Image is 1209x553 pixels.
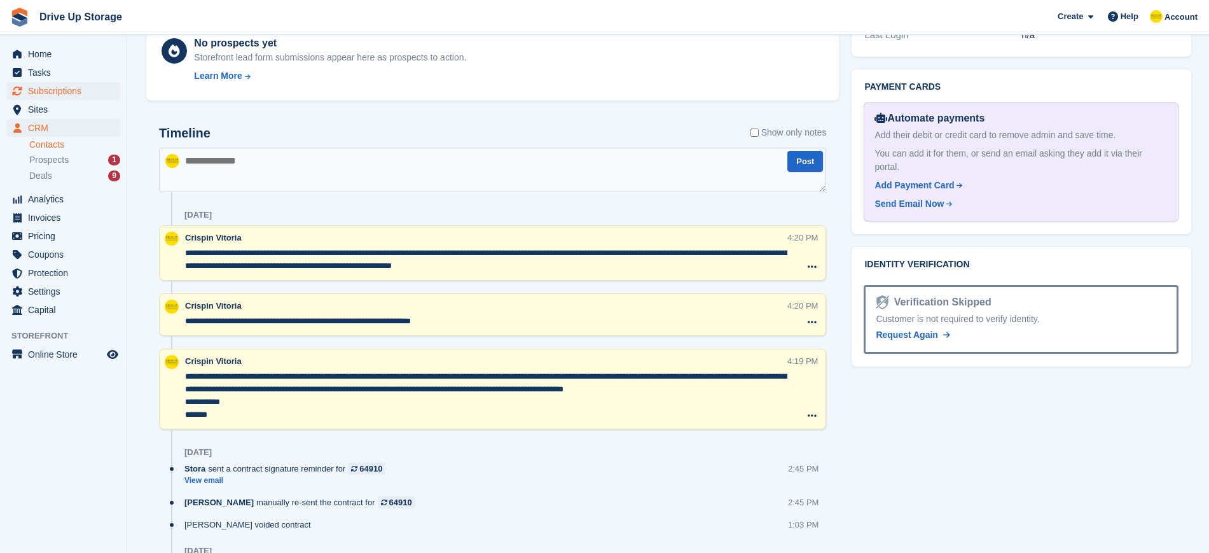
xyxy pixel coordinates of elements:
span: Stora [184,463,205,475]
span: Tasks [28,64,104,81]
div: 9 [108,171,120,181]
a: menu [6,209,120,227]
a: Request Again [876,328,950,342]
div: Add Payment Card [874,179,954,192]
div: [PERSON_NAME] voided contract [184,519,317,531]
div: Automate payments [874,111,1168,126]
span: Home [28,45,104,63]
a: menu [6,64,120,81]
div: Learn More [194,69,242,83]
div: manually re-sent the contract for [184,496,422,508]
img: Crispin Vitoria [1150,10,1163,23]
a: Drive Up Storage [34,6,127,27]
span: Coupons [28,246,104,263]
div: Add their debit or credit card to remove admin and save time. [874,129,1168,142]
a: Deals 9 [29,169,120,183]
div: 64910 [359,463,382,475]
span: CRM [28,119,104,137]
div: [DATE] [184,210,212,220]
div: No prospects yet [194,36,466,51]
span: Online Store [28,346,104,363]
div: 2:45 PM [788,496,819,508]
span: Storefront [11,330,127,342]
label: Show only notes [750,126,827,139]
a: Learn More [194,69,466,83]
a: Contacts [29,139,120,151]
span: Pricing [28,227,104,245]
span: Analytics [28,190,104,208]
div: You can add it for them, or send an email asking they add it via their portal. [874,147,1168,174]
a: menu [6,301,120,319]
div: [DATE] [184,447,212,458]
span: Request Again [876,330,938,340]
img: Crispin Vitoria [165,355,179,369]
div: 4:20 PM [787,300,818,312]
a: View email [184,475,392,486]
div: 4:20 PM [787,232,818,244]
a: 64910 [378,496,415,508]
a: menu [6,246,120,263]
span: Crispin Vitoria [185,356,242,366]
a: menu [6,283,120,300]
div: 64910 [389,496,412,508]
div: Storefront lead form submissions appear here as prospects to action. [194,51,466,64]
span: Crispin Vitoria [185,233,242,242]
img: Identity Verification Ready [876,295,888,309]
div: 1:03 PM [788,519,819,531]
span: Crispin Vitoria [185,301,242,311]
button: Post [787,151,823,172]
div: Send Email Now [874,197,944,211]
span: Help [1121,10,1138,23]
div: Customer is not required to verify identity. [876,312,1166,326]
div: 4:19 PM [787,355,818,367]
h2: Identity verification [864,260,1178,270]
h2: Payment cards [864,82,1178,92]
a: menu [6,227,120,245]
img: stora-icon-8386f47178a22dfd0bd8f6a31ec36ba5ce8667c1dd55bd0f319d3a0aa187defe.svg [10,8,29,27]
div: sent a contract signature reminder for [184,463,392,475]
a: Add Payment Card [874,179,1163,192]
img: Crispin Vitoria [165,300,179,314]
a: 64910 [348,463,385,475]
a: menu [6,346,120,363]
span: [PERSON_NAME] [184,496,254,508]
a: menu [6,82,120,100]
span: Subscriptions [28,82,104,100]
img: Crispin Vitoria [165,154,179,168]
a: Prospects 1 [29,153,120,167]
span: Deals [29,170,52,182]
a: menu [6,190,120,208]
input: Show only notes [750,126,759,139]
span: Invoices [28,209,104,227]
h2: Timeline [159,126,211,141]
a: menu [6,45,120,63]
div: n/a [1021,28,1178,43]
span: Settings [28,283,104,300]
span: Protection [28,264,104,282]
div: Verification Skipped [889,295,991,310]
span: Sites [28,101,104,118]
img: Crispin Vitoria [165,232,179,246]
div: 1 [108,155,120,165]
div: Last Login [864,28,1021,43]
a: Preview store [105,347,120,362]
span: Prospects [29,154,69,166]
a: menu [6,119,120,137]
a: menu [6,101,120,118]
a: menu [6,264,120,282]
div: 2:45 PM [788,463,819,475]
span: Capital [28,301,104,319]
span: Account [1164,11,1198,24]
span: Create [1058,10,1083,23]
